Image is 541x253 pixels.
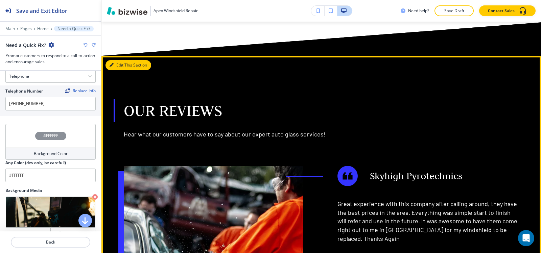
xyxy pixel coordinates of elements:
[5,160,66,166] h2: Any Color (dev only, be careful!)
[57,26,90,31] p: Need a Quick Fix?
[5,196,96,240] div: My PhotosFind Photos
[5,42,46,49] h2: Need a Quick Fix?
[65,88,96,94] span: Find and replace this information across Bizwise
[124,99,519,122] h3: Our Reviews
[5,26,15,31] button: Main
[337,200,519,244] p: Great experience with this company after calling around, they have the best prices in the area. E...
[22,230,41,236] h4: My Photos
[6,228,51,239] button: My Photos
[16,7,67,15] h2: Save and Exit Editor
[34,151,68,157] h4: Background Color
[43,133,58,139] h4: #FFFFFF
[370,169,462,183] h5: Skyhigh Pyrotechnics
[107,7,147,15] img: Bizwise Logo
[65,88,70,93] img: Replace
[20,26,32,31] button: Pages
[408,8,429,14] h3: Need help?
[5,124,96,160] button: #FFFFFFBackground Color
[443,8,465,14] p: Save Draft
[518,230,534,246] div: Open Intercom Messenger
[65,88,96,93] div: Replace Info
[5,88,43,94] h2: Telephone Number
[5,187,96,194] h2: Background Media
[479,5,536,16] button: Contact Sales
[5,53,96,65] h3: Prompt customers to respond to a call-to-action and encourage sales
[154,8,198,14] h3: Apex Windshield Repair
[5,97,96,110] input: Ex. 561-222-1111
[105,60,151,70] button: Edit This Section
[37,26,49,31] button: Home
[434,5,474,16] button: Save Draft
[107,6,198,16] button: Apex Windshield Repair
[11,237,90,248] button: Back
[51,228,95,239] button: Find Photos
[488,8,515,14] p: Contact Sales
[9,73,29,79] h4: Telephone
[54,26,94,31] button: Need a Quick Fix?
[11,239,90,245] p: Back
[65,88,96,93] button: ReplaceReplace Info
[124,130,519,139] p: Hear what our customers have to say about our expert auto glass services!
[65,230,87,236] h4: Find Photos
